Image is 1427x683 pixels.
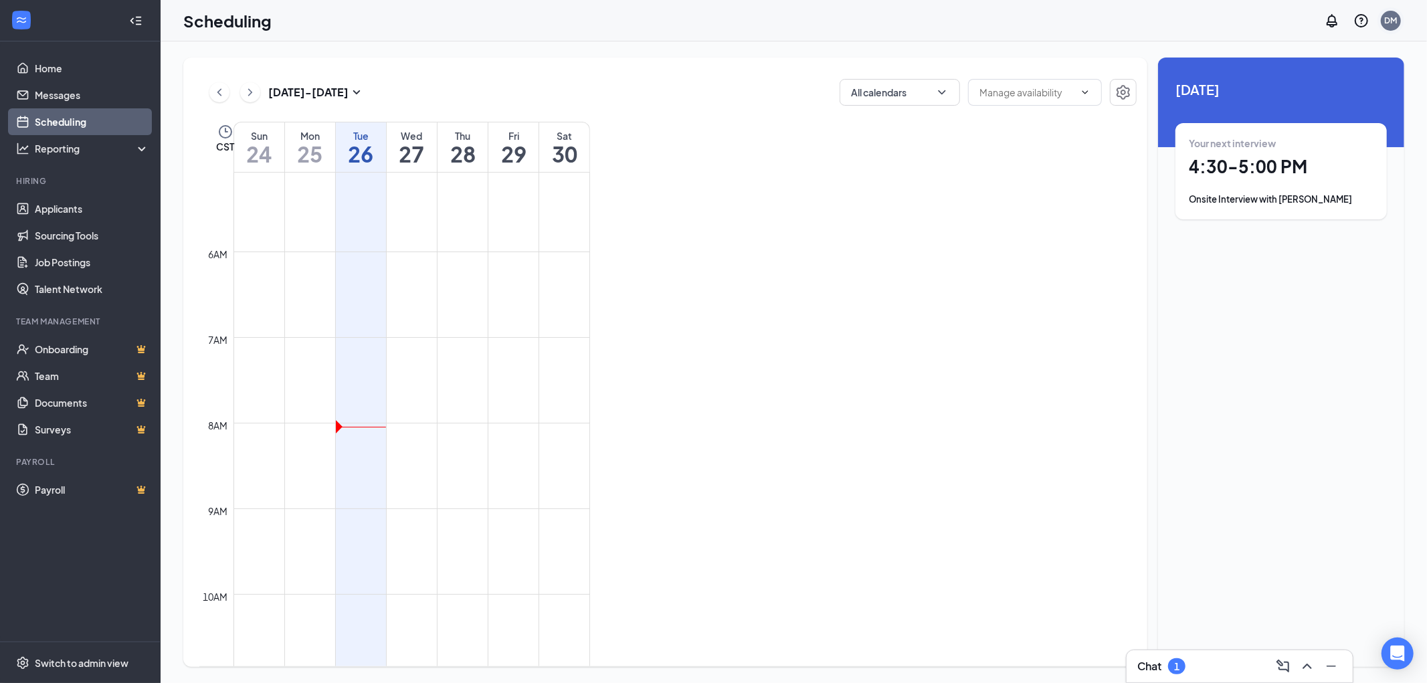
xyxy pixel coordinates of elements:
button: ChevronUp [1297,656,1318,677]
div: 1 [1174,661,1179,672]
button: ComposeMessage [1272,656,1294,677]
a: Sourcing Tools [35,222,149,249]
div: 8am [206,418,231,433]
div: 7am [206,332,231,347]
svg: WorkstreamLogo [15,13,28,27]
div: Thu [438,129,488,142]
div: Onsite Interview with [PERSON_NAME] [1189,193,1373,206]
svg: Settings [16,656,29,670]
button: All calendarsChevronDown [840,79,960,106]
div: Team Management [16,316,147,327]
svg: ChevronLeft [213,84,226,100]
input: Manage availability [979,85,1074,100]
a: August 30, 2025 [539,122,589,172]
a: Talent Network [35,276,149,302]
h1: 4:30 - 5:00 PM [1189,155,1373,178]
a: TeamCrown [35,363,149,389]
a: SurveysCrown [35,416,149,443]
button: Settings [1110,79,1137,106]
svg: Collapse [129,14,142,27]
div: Open Intercom Messenger [1382,638,1414,670]
a: August 25, 2025 [285,122,335,172]
a: August 26, 2025 [336,122,386,172]
h1: 30 [539,142,589,165]
a: Scheduling [35,108,149,135]
h1: Scheduling [183,9,272,32]
svg: ChevronDown [935,86,949,99]
a: August 28, 2025 [438,122,488,172]
svg: Notifications [1324,13,1340,29]
div: Your next interview [1189,136,1373,150]
a: August 29, 2025 [488,122,539,172]
a: Applicants [35,195,149,222]
svg: Settings [1115,84,1131,100]
h1: 27 [387,142,437,165]
a: Messages [35,82,149,108]
span: [DATE] [1175,79,1387,100]
h1: 24 [234,142,284,165]
svg: QuestionInfo [1353,13,1369,29]
div: Switch to admin view [35,656,128,670]
svg: ChevronDown [1080,87,1090,98]
svg: Minimize [1323,658,1339,674]
a: OnboardingCrown [35,336,149,363]
div: Sat [539,129,589,142]
a: DocumentsCrown [35,389,149,416]
svg: ChevronRight [244,84,257,100]
a: Home [35,55,149,82]
div: Hiring [16,175,147,187]
div: DM [1385,15,1398,26]
svg: ChevronUp [1299,658,1315,674]
button: ChevronRight [240,82,260,102]
a: PayrollCrown [35,476,149,503]
button: ChevronLeft [209,82,229,102]
svg: SmallChevronDown [349,84,365,100]
div: Reporting [35,142,150,155]
div: Wed [387,129,437,142]
div: Mon [285,129,335,142]
div: Fri [488,129,539,142]
h1: 25 [285,142,335,165]
h1: 29 [488,142,539,165]
a: Job Postings [35,249,149,276]
div: Payroll [16,456,147,468]
svg: Clock [217,124,233,140]
h3: Chat [1137,659,1161,674]
a: August 27, 2025 [387,122,437,172]
div: 10am [201,589,231,604]
a: August 24, 2025 [234,122,284,172]
h1: 26 [336,142,386,165]
h1: 28 [438,142,488,165]
div: 6am [206,247,231,262]
h3: [DATE] - [DATE] [268,85,349,100]
div: Tue [336,129,386,142]
svg: Analysis [16,142,29,155]
button: Minimize [1321,656,1342,677]
span: CST [216,140,234,153]
svg: ComposeMessage [1275,658,1291,674]
div: 9am [206,504,231,518]
div: Sun [234,129,284,142]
